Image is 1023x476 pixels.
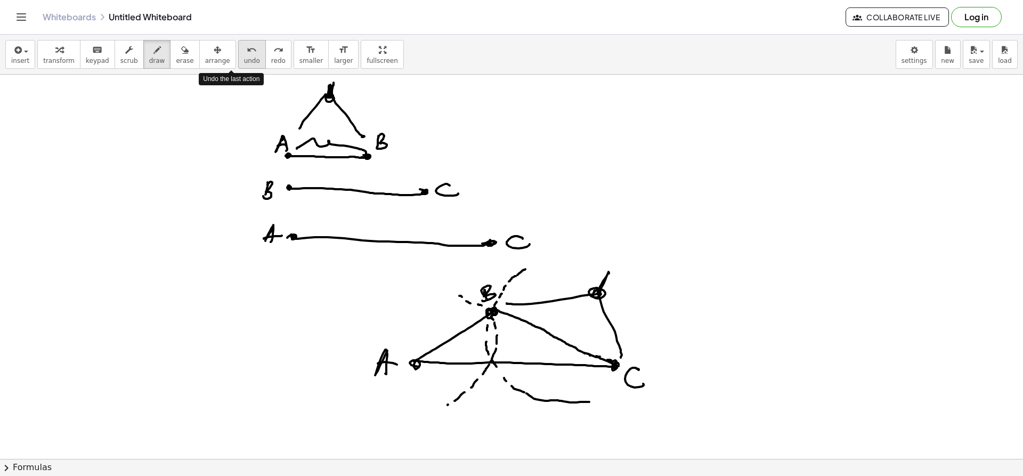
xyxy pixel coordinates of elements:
[80,40,115,69] button: keyboardkeypad
[896,40,933,69] button: settings
[846,7,949,27] button: Collaborate Live
[43,57,75,64] span: transform
[294,40,329,69] button: format_sizesmaller
[244,57,260,64] span: undo
[238,40,266,69] button: undoundo
[273,44,283,57] i: redo
[951,7,1002,27] button: Log in
[998,57,1012,64] span: load
[205,57,230,64] span: arrange
[969,57,984,64] span: save
[963,40,990,69] button: save
[92,44,102,57] i: keyboard
[334,57,353,64] span: larger
[170,40,199,69] button: erase
[43,12,96,22] a: Whiteboards
[935,40,961,69] button: new
[299,57,323,64] span: smaller
[361,40,403,69] button: fullscreen
[338,44,348,57] i: format_size
[941,57,954,64] span: new
[271,57,286,64] span: redo
[86,57,109,64] span: keypad
[11,57,29,64] span: insert
[13,9,30,26] button: Toggle navigation
[328,40,359,69] button: format_sizelarger
[367,57,397,64] span: fullscreen
[992,40,1018,69] button: load
[115,40,144,69] button: scrub
[176,57,193,64] span: erase
[265,40,291,69] button: redoredo
[855,12,940,22] span: Collaborate Live
[199,40,236,69] button: arrange
[5,40,35,69] button: insert
[306,44,316,57] i: format_size
[199,73,264,85] div: Undo the last action
[143,40,171,69] button: draw
[247,44,257,57] i: undo
[37,40,80,69] button: transform
[120,57,138,64] span: scrub
[902,57,927,64] span: settings
[149,57,165,64] span: draw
